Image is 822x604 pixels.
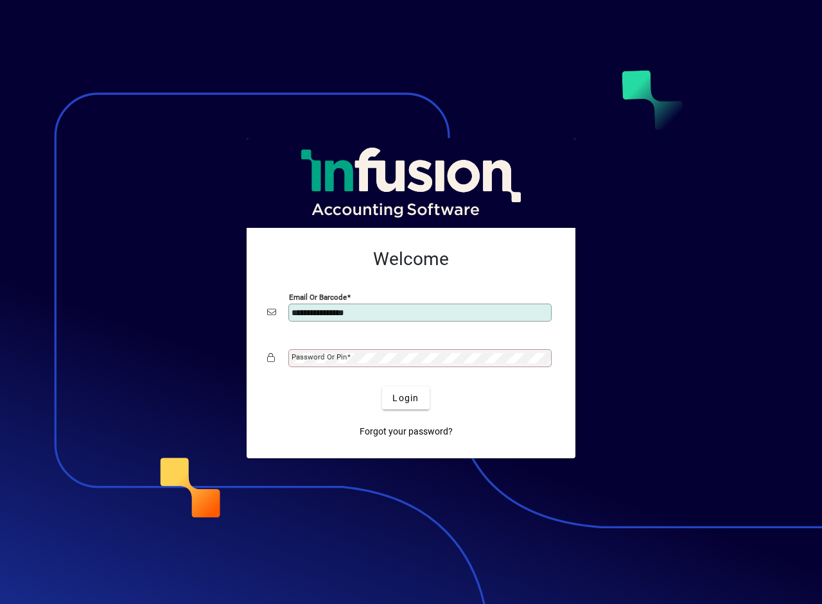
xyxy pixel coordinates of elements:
[289,293,347,302] mat-label: Email or Barcode
[354,420,458,443] a: Forgot your password?
[360,425,453,438] span: Forgot your password?
[392,392,419,405] span: Login
[292,352,347,361] mat-label: Password or Pin
[382,386,429,410] button: Login
[267,248,555,270] h2: Welcome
